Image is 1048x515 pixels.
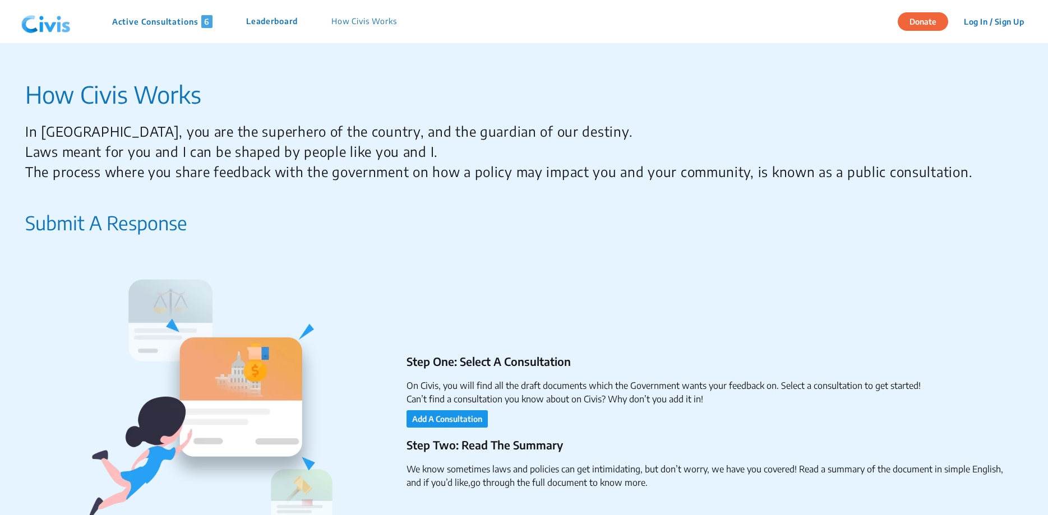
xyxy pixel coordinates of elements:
li: Can’t find a consultation you know about on Civis? Why don’t you add it in! [407,392,1014,406]
button: Donate [898,12,948,31]
p: Active Consultations [112,15,213,28]
p: In [GEOGRAPHIC_DATA], you are the superhero of the country, and the guardian of our destiny. Laws... [25,121,1014,182]
p: Step Two: Read The Summary [407,437,1014,453]
li: On Civis, you will find all the draft documents which the Government wants your feedback on. Sele... [407,379,1014,392]
li: We know sometimes laws and policies can get intimidating, but don’t worry, we have you covered! R... [407,462,1014,489]
p: Leaderboard [246,15,298,28]
p: How Civis Works [25,77,1014,112]
a: Donate [898,15,957,26]
p: Step One: Select A Consultation [407,353,1014,370]
img: navlogo.png [17,5,75,39]
span: 6 [201,15,213,28]
button: Add A Consultation [407,410,488,428]
button: Log In / Sign Up [957,13,1031,30]
p: Submit A Response [25,208,187,237]
p: How Civis Works [331,15,397,28]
